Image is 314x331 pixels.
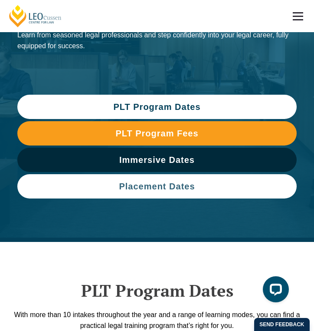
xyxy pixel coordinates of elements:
p: Learn from seasoned legal professionals and step confidently into your legal career, fully equipp... [17,30,297,51]
span: Placement Dates [119,182,195,191]
a: Immersive Dates [17,148,297,172]
a: PLT Program Dates [17,95,297,119]
a: PLT Program Fees [17,121,297,146]
span: PLT Program Fees [115,129,198,138]
iframe: LiveChat chat widget [256,273,292,309]
p: With more than 10 intakes throughout the year and a range of learning modes, you can find a pract... [9,309,305,331]
span: Immersive Dates [119,156,195,164]
a: Placement Dates [17,174,297,199]
h2: PLT Program Dates [9,281,305,301]
a: [PERSON_NAME] Centre for Law [8,4,63,28]
span: PLT Program Dates [113,103,200,111]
